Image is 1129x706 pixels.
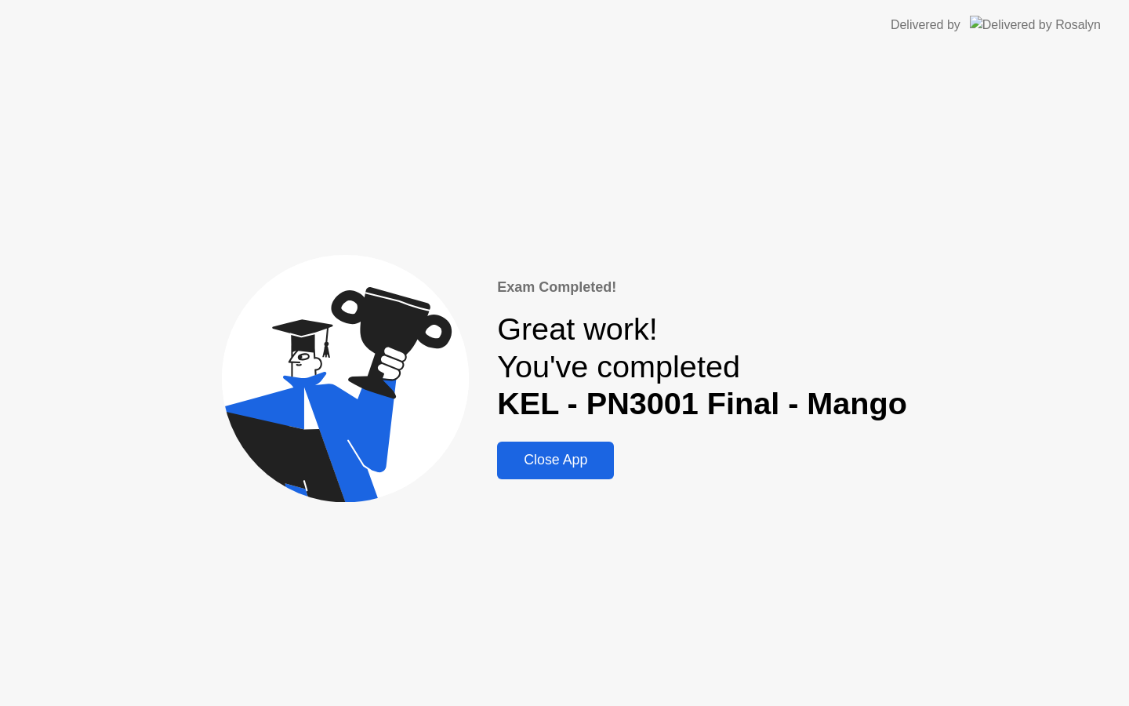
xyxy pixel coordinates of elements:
[497,442,614,479] button: Close App
[502,452,609,468] div: Close App
[497,311,907,423] div: Great work! You've completed
[497,386,907,420] b: KEL - PN3001 Final - Mango
[497,277,907,298] div: Exam Completed!
[970,16,1101,34] img: Delivered by Rosalyn
[891,16,960,35] div: Delivered by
